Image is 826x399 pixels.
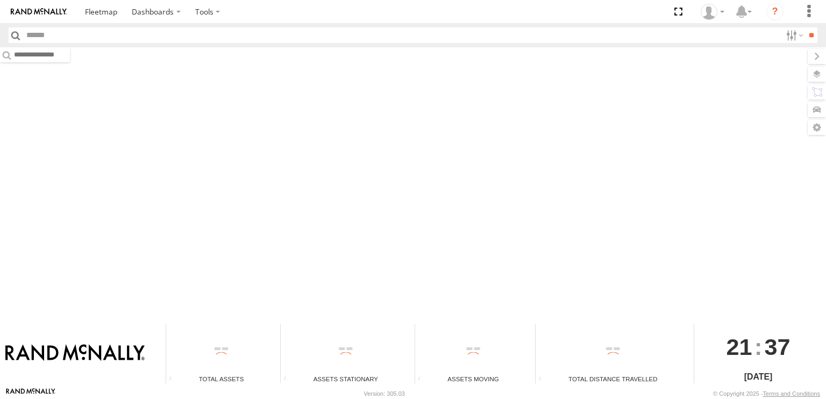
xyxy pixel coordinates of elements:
[536,374,690,383] div: Total Distance Travelled
[766,3,784,20] i: ?
[782,27,805,43] label: Search Filter Options
[765,324,791,370] span: 37
[11,8,67,16] img: rand-logo.svg
[697,4,728,20] div: Valeo Dash
[536,375,552,383] div: Total distance travelled by all assets within specified date range and applied filters
[364,390,405,397] div: Version: 305.03
[166,375,182,383] div: Total number of Enabled Assets
[415,374,532,383] div: Assets Moving
[727,324,752,370] span: 21
[694,370,822,383] div: [DATE]
[808,120,826,135] label: Map Settings
[415,375,431,383] div: Total number of assets current in transit.
[281,375,297,383] div: Total number of assets current stationary.
[281,374,410,383] div: Assets Stationary
[763,390,820,397] a: Terms and Conditions
[166,374,276,383] div: Total Assets
[5,344,145,362] img: Rand McNally
[694,324,822,370] div: :
[713,390,820,397] div: © Copyright 2025 -
[6,388,55,399] a: Visit our Website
